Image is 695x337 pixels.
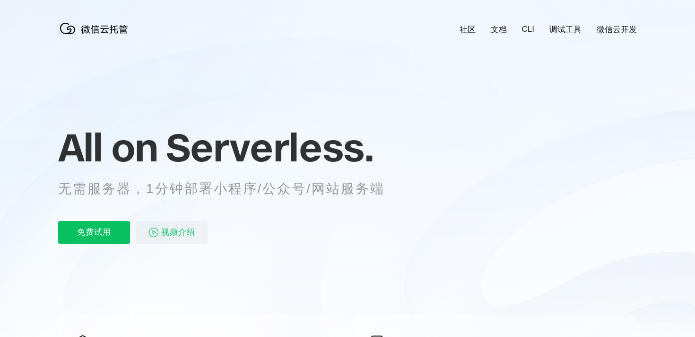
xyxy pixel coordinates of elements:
img: 微信云托管 [58,19,134,38]
span: 视频介绍 [161,221,195,244]
a: 文档 [491,24,507,35]
img: video_play.svg [148,227,159,238]
p: 无需服务器，1分钟部署小程序/公众号/网站服务端 [58,179,402,198]
a: 调试工具 [549,24,582,35]
a: CLI [522,25,534,34]
p: 免费试用 [58,221,130,244]
a: 微信云开发 [597,24,637,35]
span: All on [58,124,157,171]
span: Serverless. [166,124,374,171]
a: 社区 [460,24,476,35]
a: 微信云托管 [58,31,134,39]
